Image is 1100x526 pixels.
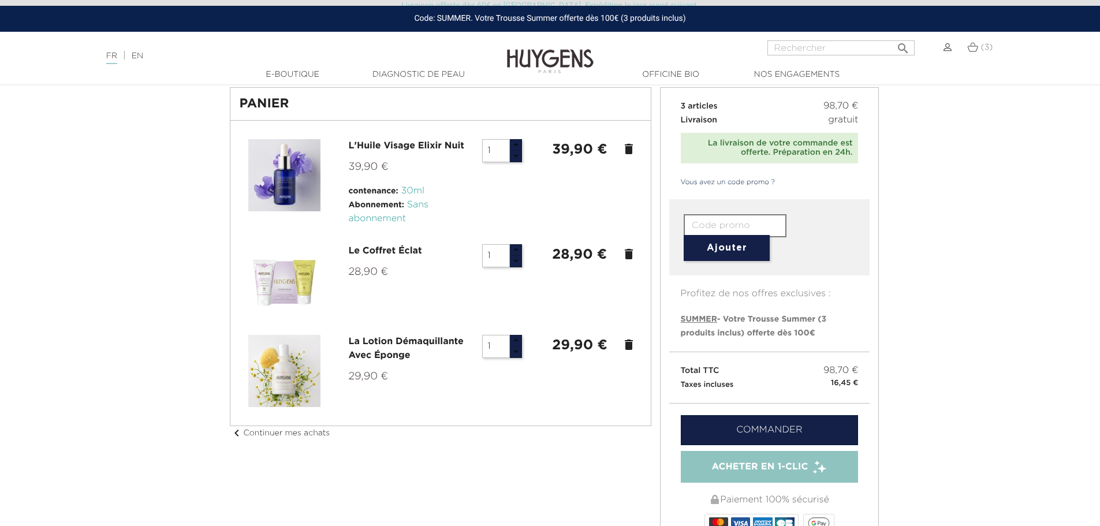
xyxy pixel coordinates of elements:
a: Commander [681,415,859,445]
a: Vous avez un code promo ? [669,177,775,188]
strong: 29,90 € [552,338,607,352]
span: 3 articles [681,102,718,110]
input: Code promo [684,214,786,237]
a: Le Coffret Éclat [349,247,422,256]
span: 39,90 € [349,162,389,172]
span: 29,90 € [349,371,389,382]
div: La livraison de votre commande est offerte. Préparation en 24h. [687,139,853,158]
span: - Votre Trousse Summer (3 produits inclus) offerte dès 100€ [681,315,827,337]
span: Sans abonnement [349,200,428,223]
strong: 39,90 € [552,143,607,156]
span: (3) [981,43,993,51]
a: delete [622,247,636,261]
img: Le Coffret Éclat [248,244,320,316]
span: 30ml [401,186,424,196]
a: delete [622,338,636,352]
span: Livraison [681,116,718,124]
a: EN [132,52,143,60]
img: Huygens [507,31,594,75]
small: 16,45 € [831,378,858,389]
div: Paiement 100% sécurisé [681,488,859,512]
button:  [893,37,913,53]
small: Taxes incluses [681,381,734,389]
span: 98,70 € [823,364,858,378]
span: contenance: [349,187,398,195]
strong: 28,90 € [552,248,607,262]
a: (3) [967,43,993,52]
img: Paiement 100% sécurisé [711,495,719,504]
a: delete [622,142,636,156]
p: Profitez de nos offres exclusives : [669,275,870,301]
div: | [100,49,450,63]
button: Ajouter [684,235,770,261]
a: La Lotion Démaquillante Avec Éponge [349,337,464,360]
h1: Panier [240,97,642,111]
span: 98,70 € [823,99,858,113]
i:  [896,38,910,52]
i: chevron_left [230,426,244,440]
a: Officine Bio [613,69,729,81]
a: Nos engagements [739,69,855,81]
span: Total TTC [681,367,719,375]
span: Abonnement: [349,201,404,209]
a: chevron_leftContinuer mes achats [230,429,330,437]
a: Diagnostic de peau [361,69,476,81]
span: SUMMER [681,315,717,323]
span: gratuit [828,113,858,127]
span: 28,90 € [349,267,389,277]
a: E-Boutique [235,69,350,81]
img: La Lotion Démaquillante Avec Éponge [248,335,320,407]
img: L\'Huile Visage Elixir Nuit [248,139,320,211]
a: L'Huile Visage Elixir Nuit [349,141,464,151]
input: Rechercher [767,40,915,55]
a: FR [106,52,117,64]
